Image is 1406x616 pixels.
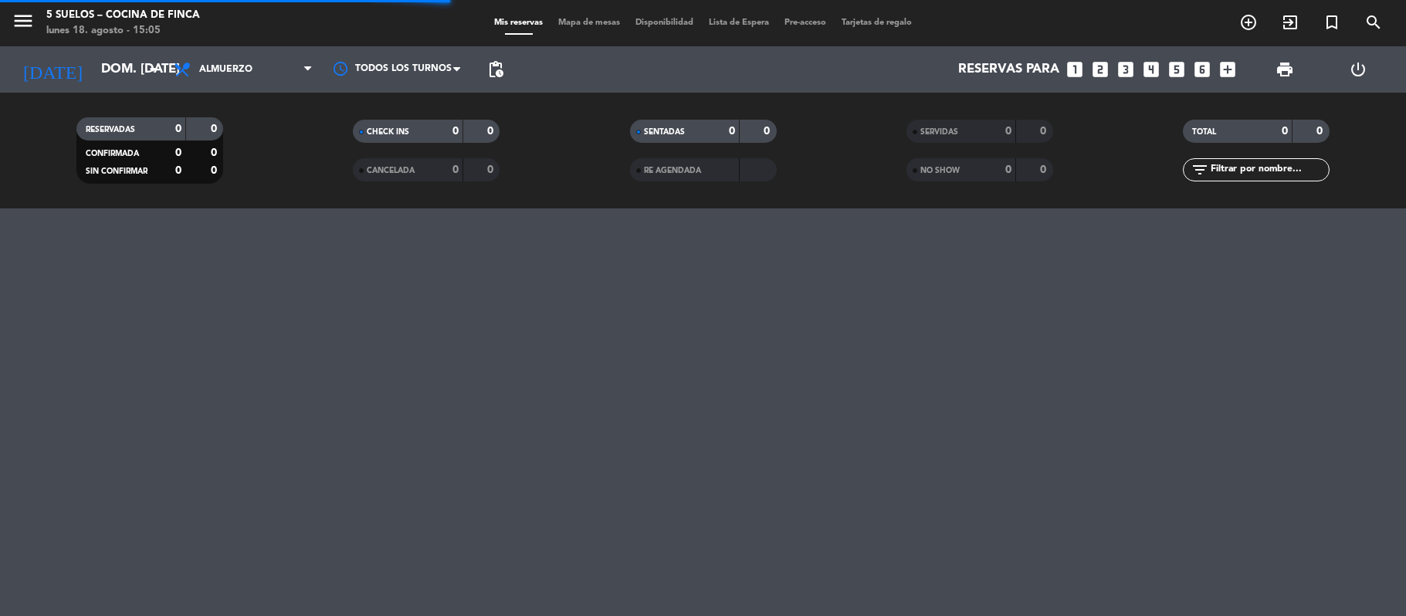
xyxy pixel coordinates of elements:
[46,23,200,39] div: lunes 18. agosto - 15:05
[920,128,958,136] span: SERVIDAS
[1323,13,1341,32] i: turned_in_not
[46,8,200,23] div: 5 SUELOS – COCINA DE FINCA
[701,19,777,27] span: Lista de Espera
[452,164,459,175] strong: 0
[486,19,551,27] span: Mis reservas
[12,9,35,32] i: menu
[920,167,960,174] span: NO SHOW
[1040,164,1049,175] strong: 0
[628,19,701,27] span: Disponibilidad
[1364,13,1383,32] i: search
[86,150,139,157] span: CONFIRMADA
[175,124,181,134] strong: 0
[1116,59,1136,80] i: looks_3
[211,124,220,134] strong: 0
[644,128,685,136] span: SENTADAS
[175,147,181,158] strong: 0
[1040,126,1049,137] strong: 0
[367,167,415,174] span: CANCELADA
[1005,126,1011,137] strong: 0
[86,126,135,134] span: RESERVADAS
[1282,126,1288,137] strong: 0
[764,126,773,137] strong: 0
[1192,128,1216,136] span: TOTAL
[1316,126,1326,137] strong: 0
[1005,164,1011,175] strong: 0
[211,165,220,176] strong: 0
[486,60,505,79] span: pending_actions
[12,9,35,38] button: menu
[199,64,252,75] span: Almuerzo
[12,52,93,86] i: [DATE]
[1239,13,1258,32] i: add_circle_outline
[1209,161,1329,178] input: Filtrar por nombre...
[175,165,181,176] strong: 0
[1321,46,1394,93] div: LOG OUT
[1276,60,1294,79] span: print
[144,60,162,79] i: arrow_drop_down
[777,19,834,27] span: Pre-acceso
[367,128,409,136] span: CHECK INS
[1141,59,1161,80] i: looks_4
[1090,59,1110,80] i: looks_two
[86,168,147,175] span: SIN CONFIRMAR
[834,19,920,27] span: Tarjetas de regalo
[1167,59,1187,80] i: looks_5
[644,167,701,174] span: RE AGENDADA
[551,19,628,27] span: Mapa de mesas
[1192,59,1212,80] i: looks_6
[1065,59,1085,80] i: looks_one
[1349,60,1367,79] i: power_settings_new
[452,126,459,137] strong: 0
[729,126,735,137] strong: 0
[1281,13,1299,32] i: exit_to_app
[211,147,220,158] strong: 0
[487,164,496,175] strong: 0
[958,63,1059,77] span: Reservas para
[1191,161,1209,179] i: filter_list
[487,126,496,137] strong: 0
[1218,59,1238,80] i: add_box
